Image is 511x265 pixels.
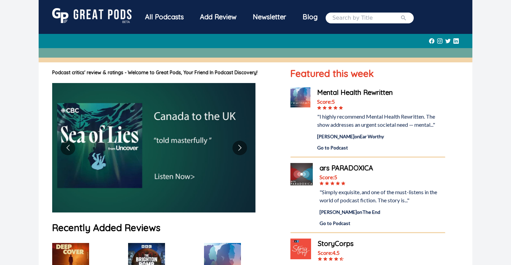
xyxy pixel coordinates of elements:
[317,98,445,106] div: Score: 5
[320,188,445,204] div: "Simply exquisite, and one of the must-listens in the world of podcast fiction. The story is..."
[320,208,445,216] div: [PERSON_NAME] on The End
[317,87,445,98] a: Mental Health Rewritten
[290,239,311,259] img: StoryCorps
[290,87,310,107] img: Mental Health Rewritten
[137,8,192,27] a: All Podcasts
[318,249,445,257] div: Score: 4.5
[317,133,445,140] div: [PERSON_NAME] on Ear Worthy
[245,8,294,26] div: Newsletter
[52,83,255,212] img: image
[61,141,75,155] button: Go to previous slide
[290,163,313,185] img: ars PARADOXICA
[137,8,192,26] div: All Podcasts
[332,14,400,22] input: Search by Title
[290,66,445,81] h1: Featured this week
[52,221,277,235] h1: Recently Added Reviews
[320,163,445,173] a: ars PARADOXICA
[245,8,294,27] a: Newsletter
[192,8,245,26] a: Add Review
[52,8,131,23] img: GreatPods
[317,144,445,151] a: Go to Podcast
[318,239,445,249] a: StoryCorps
[320,173,445,181] div: Score: 5
[294,8,326,26] a: Blog
[52,69,277,76] h1: Podcast critics' review & ratings - Welcome to Great Pods, Your Friend In Podcast Discovery!
[317,113,445,129] div: "I highly recommend Mental Health Rewritten. The show addresses an urgent societal need — mental..."
[232,141,247,155] button: Go to next slide
[320,220,445,227] a: Go to Podcast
